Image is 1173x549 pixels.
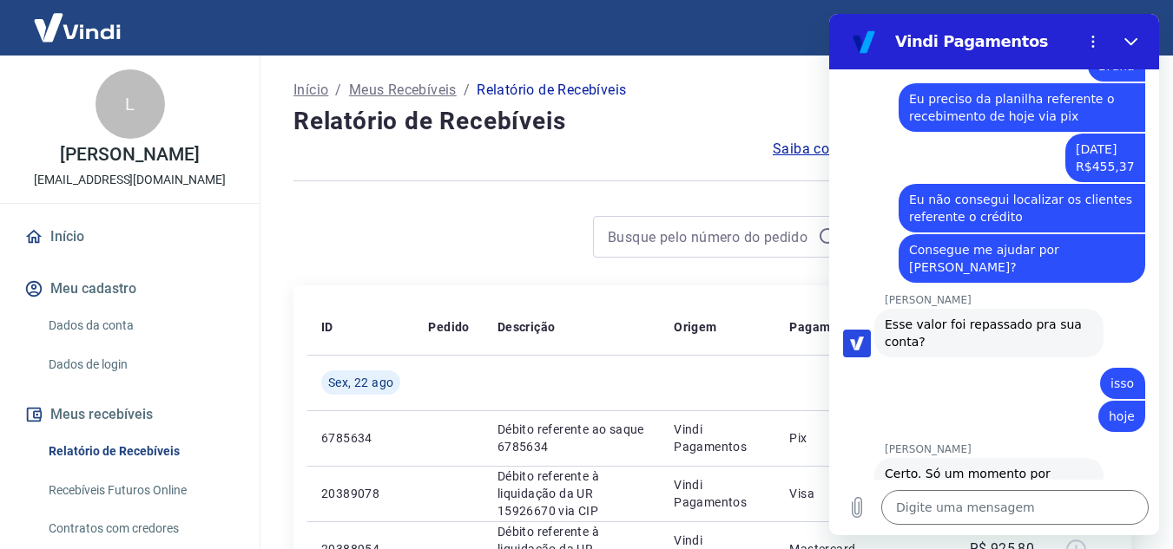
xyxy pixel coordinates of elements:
a: Saiba como funciona a programação dos recebimentos [773,139,1131,160]
h4: Relatório de Recebíveis [293,104,1131,139]
p: Vindi Pagamentos [674,476,761,511]
a: Recebíveis Futuros Online [42,473,239,508]
p: [PERSON_NAME] [60,146,199,164]
p: Pedido [428,318,469,336]
p: Descrição [498,318,556,336]
button: Meu cadastro [21,270,239,308]
p: / [335,80,341,101]
p: 6785634 [321,429,400,447]
p: Relatório de Recebíveis [477,80,626,101]
p: Pix [789,429,857,447]
p: Vindi Pagamentos [674,421,761,455]
a: Meus Recebíveis [349,80,457,101]
span: Sex, 22 ago [328,374,393,391]
p: Débito referente à liquidação da UR 15926670 via CIP [498,467,646,520]
a: Dados da conta [42,308,239,343]
a: Relatório de Recebíveis [42,434,239,469]
a: Contratos com credores [42,511,239,546]
a: Dados de login [42,347,239,382]
p: [EMAIL_ADDRESS][DOMAIN_NAME] [34,171,226,189]
iframe: Janela de mensagens [829,14,1159,535]
p: ID [321,318,333,336]
p: Origem [674,318,716,336]
img: Vindi [21,1,134,54]
p: 20389078 [321,485,400,502]
p: Débito referente ao saque 6785634 [498,421,646,455]
button: Meus recebíveis [21,395,239,434]
p: Pagamento [789,318,857,336]
p: / [464,80,470,101]
a: Início [21,218,239,256]
button: Sair [1090,12,1152,44]
p: Visa [789,485,857,502]
input: Busque pelo número do pedido [608,224,811,250]
a: Início [293,80,328,101]
div: L [96,69,165,139]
